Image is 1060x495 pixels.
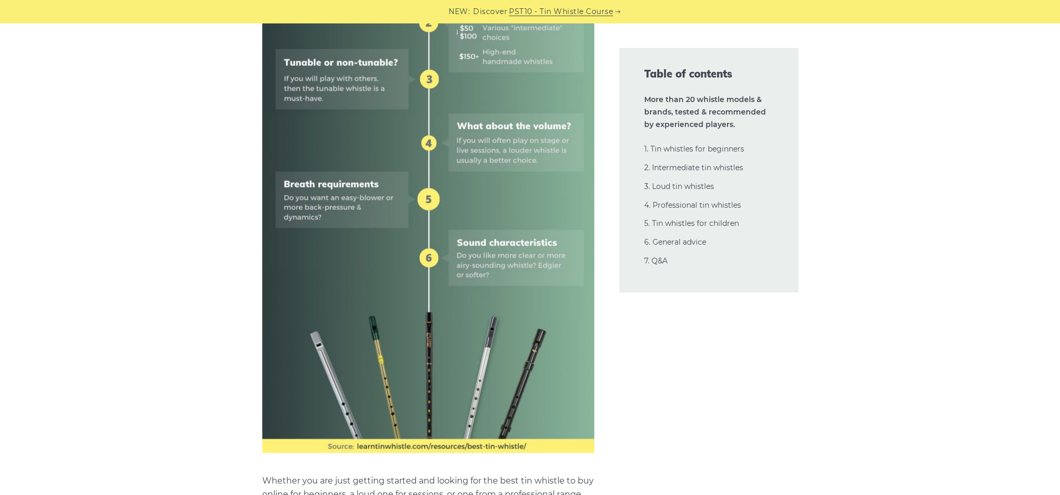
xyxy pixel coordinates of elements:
[644,200,741,210] a: 4. Professional tin whistles
[644,219,739,228] a: 5. Tin whistles for children
[509,6,613,18] a: PST10 - Tin Whistle Course
[644,163,743,172] a: 2. Intermediate tin whistles
[644,237,706,247] a: 6. General advice
[644,144,744,154] a: 1. Tin whistles for beginners
[449,6,470,18] span: NEW:
[644,182,714,191] a: 3. Loud tin whistles
[644,256,668,265] a: 7. Q&A
[644,95,766,129] strong: More than 20 whistle models & brands, tested & recommended by experienced players.
[473,6,507,18] span: Discover
[644,67,773,81] span: Table of contents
